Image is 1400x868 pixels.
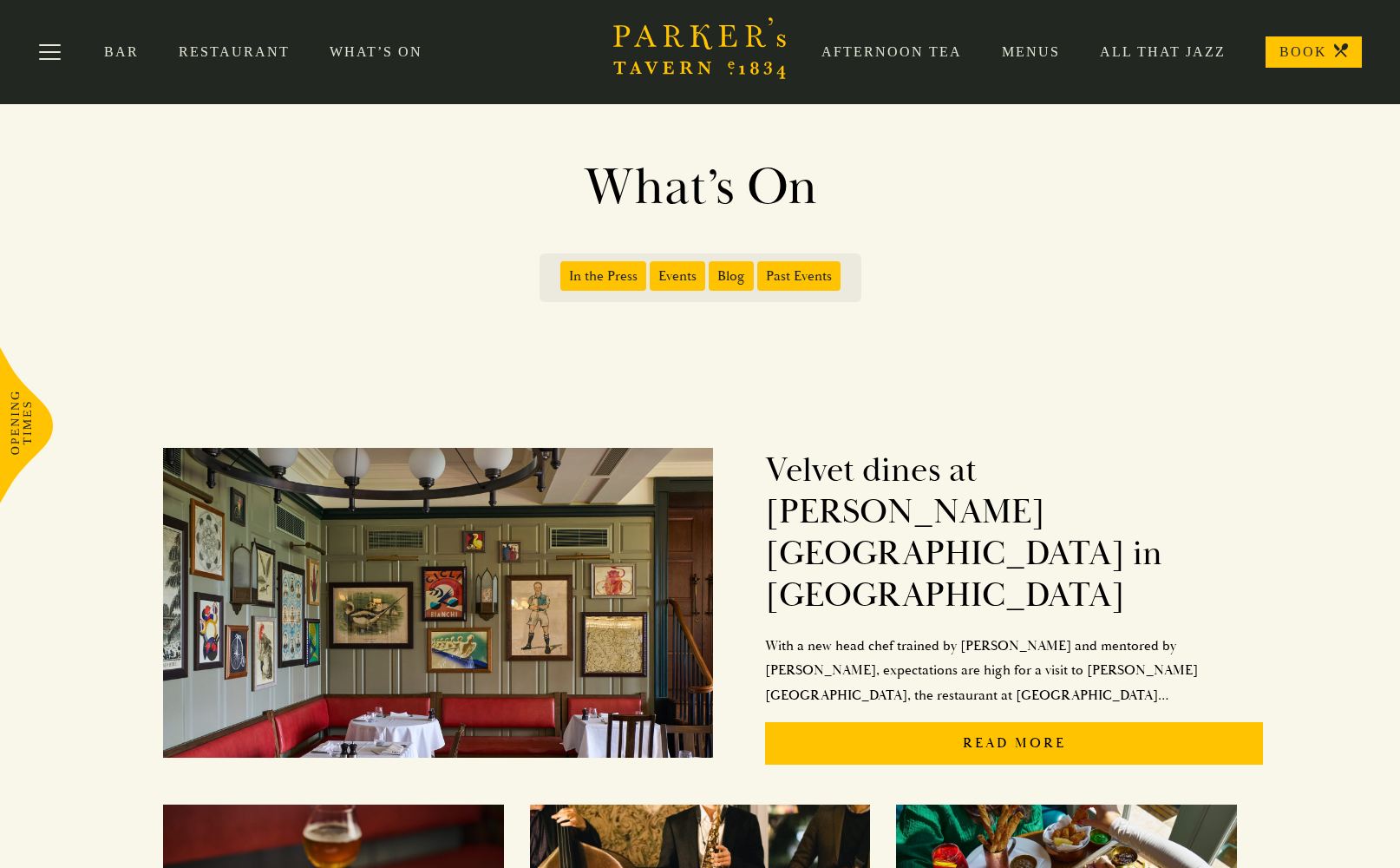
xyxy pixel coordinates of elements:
[650,261,705,291] span: Events
[765,634,1263,708] p: With a new head chef trained by [PERSON_NAME] and mentored by [PERSON_NAME], expectations are hig...
[163,432,1264,779] a: Velvet dines at [PERSON_NAME][GEOGRAPHIC_DATA] in [GEOGRAPHIC_DATA]With a new head chef trained b...
[709,261,754,291] span: Blog
[206,156,1194,219] h1: What’s On
[765,450,1263,616] h2: Velvet dines at [PERSON_NAME][GEOGRAPHIC_DATA] in [GEOGRAPHIC_DATA]
[765,722,1263,765] p: Read More
[757,261,841,291] span: Past Events
[560,261,646,291] span: In the Press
